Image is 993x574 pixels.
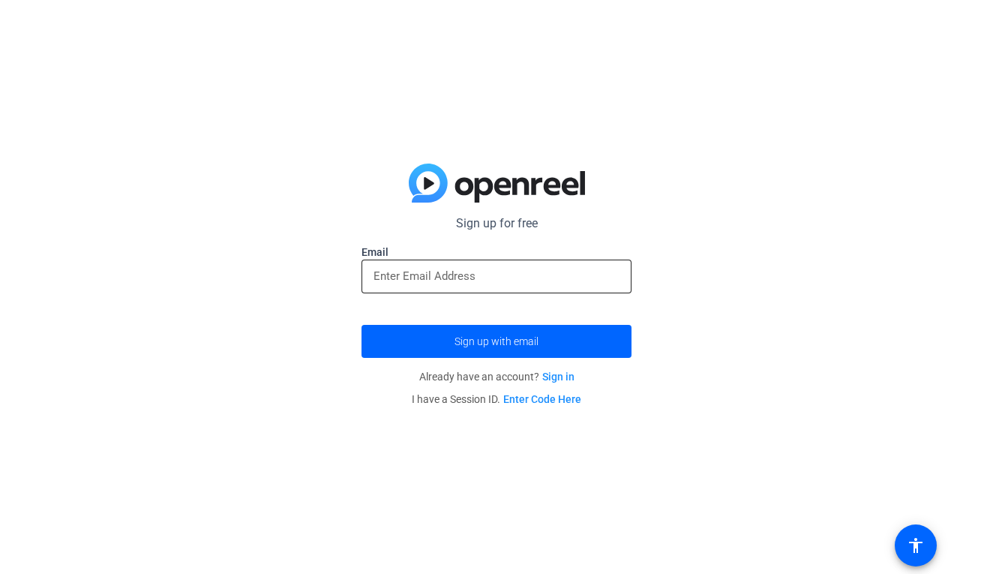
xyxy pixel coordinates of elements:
span: Already have an account? [419,371,574,383]
label: Email [361,245,631,260]
button: Sign up with email [361,325,631,358]
input: Enter Email Address [373,267,619,285]
img: blue-gradient.svg [409,164,585,203]
p: Sign up for free [361,215,631,233]
span: I have a Session ID. [412,393,581,405]
a: Sign in [542,371,574,383]
mat-icon: accessibility [907,536,925,554]
a: Enter Code Here [503,393,581,405]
